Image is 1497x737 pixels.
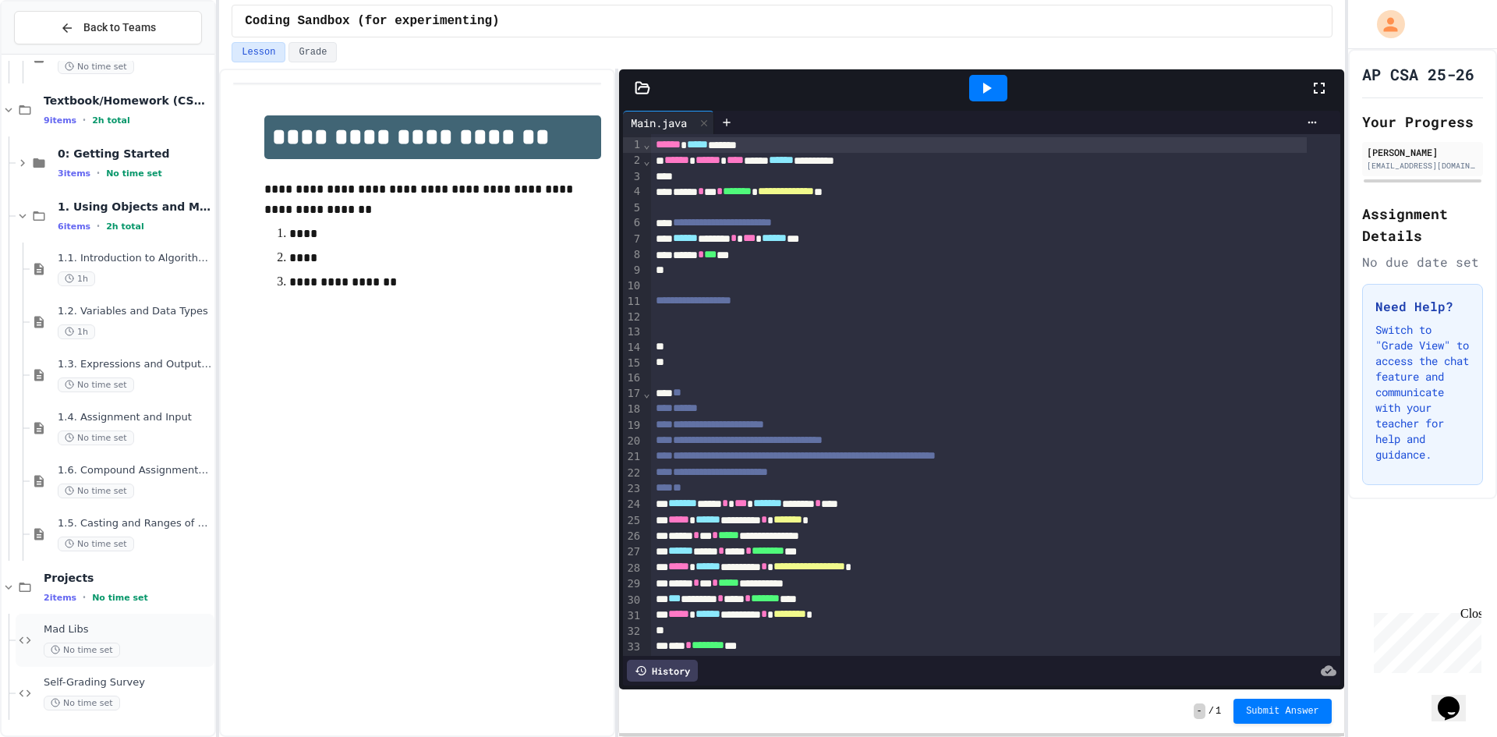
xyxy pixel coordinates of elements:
h1: AP CSA 25-26 [1362,63,1474,85]
div: 19 [623,418,642,434]
div: 25 [623,513,642,529]
div: 22 [623,466,642,481]
div: No due date set [1362,253,1483,271]
div: 8 [623,247,642,263]
span: No time set [44,643,120,657]
div: 12 [623,310,642,325]
div: 9 [623,263,642,278]
div: 31 [623,608,642,624]
h3: Need Help? [1375,297,1470,316]
span: - [1194,703,1205,719]
div: Main.java [623,111,714,134]
div: 5 [623,200,642,216]
span: • [83,114,86,126]
iframe: chat widget [1368,607,1481,673]
button: Lesson [232,42,285,62]
span: 1. Using Objects and Methods [58,200,211,214]
span: No time set [58,537,134,551]
span: Self-Grading Survey [44,676,211,689]
div: 14 [623,340,642,356]
span: 6 items [58,221,90,232]
span: Textbook/Homework (CSAwesome) [44,94,211,108]
div: 17 [623,386,642,402]
div: My Account [1361,6,1409,42]
span: 3 items [58,168,90,179]
div: 10 [623,278,642,294]
button: Grade [288,42,337,62]
div: 13 [623,324,642,340]
div: 30 [623,593,642,608]
div: 15 [623,356,642,371]
h2: Assignment Details [1362,203,1483,246]
div: 20 [623,434,642,449]
div: 7 [623,232,642,247]
span: 1.3. Expressions and Output [New] [58,358,211,371]
div: 28 [623,561,642,576]
span: 1.2. Variables and Data Types [58,305,211,318]
span: 1.1. Introduction to Algorithms, Programming, and Compilers [58,252,211,265]
div: 23 [623,481,642,497]
div: 33 [623,640,642,655]
span: 2h total [92,115,130,126]
span: 2h total [106,221,144,232]
button: Back to Teams [14,11,202,44]
span: Fold line [642,154,650,167]
span: • [97,167,100,179]
div: 3 [623,169,642,185]
span: No time set [58,377,134,392]
div: 1 [623,137,642,153]
span: 1h [58,271,95,286]
div: 24 [623,497,642,512]
h2: Your Progress [1362,111,1483,133]
div: Main.java [623,115,695,131]
span: 1.5. Casting and Ranges of Values [58,517,211,530]
span: Back to Teams [83,19,156,36]
span: • [83,591,86,604]
span: No time set [44,696,120,710]
div: 11 [623,294,642,310]
button: Submit Answer [1233,699,1332,724]
div: History [627,660,698,682]
span: / [1209,705,1214,718]
div: 34 [623,655,642,671]
span: 1.4. Assignment and Input [58,411,211,424]
div: 6 [623,215,642,231]
span: No time set [58,59,134,74]
span: No time set [92,593,148,603]
span: No time set [58,431,134,445]
span: Submit Answer [1246,705,1319,718]
span: Projects [44,571,211,585]
div: 16 [623,370,642,386]
div: [EMAIL_ADDRESS][DOMAIN_NAME] [1367,160,1478,172]
span: 1h [58,324,95,339]
span: Fold line [642,138,650,151]
div: 32 [623,624,642,640]
span: 1 [1216,705,1221,718]
span: 9 items [44,115,76,126]
div: 29 [623,576,642,592]
span: No time set [58,484,134,498]
div: 18 [623,402,642,417]
div: [PERSON_NAME] [1367,145,1478,159]
p: Switch to "Grade View" to access the chat feature and communicate with your teacher for help and ... [1375,322,1470,462]
span: 2 items [44,593,76,603]
span: Coding Sandbox (for experimenting) [245,12,499,30]
span: • [97,220,100,232]
div: Chat with us now!Close [6,6,108,99]
span: No time set [106,168,162,179]
div: 2 [623,153,642,168]
div: 27 [623,544,642,560]
div: 21 [623,449,642,465]
div: 26 [623,529,642,544]
span: 1.6. Compound Assignment Operators [58,464,211,477]
iframe: chat widget [1432,675,1481,721]
span: Fold line [642,387,650,399]
span: Mad Libs [44,623,211,636]
div: 4 [623,184,642,200]
span: 0: Getting Started [58,147,211,161]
